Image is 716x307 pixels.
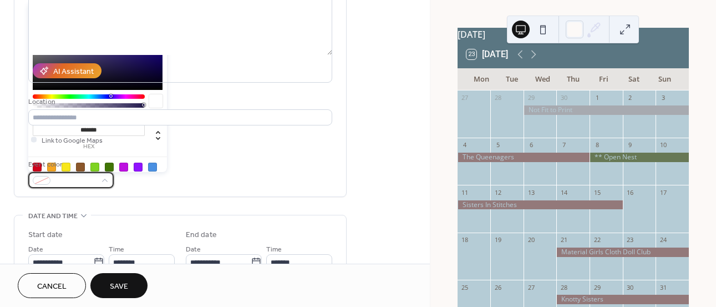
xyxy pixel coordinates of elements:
[28,96,330,108] div: Location
[494,283,502,291] div: 26
[560,283,568,291] div: 28
[28,244,43,255] span: Date
[494,94,502,102] div: 28
[593,94,601,102] div: 1
[524,105,689,115] div: Not Fit to Print
[18,273,86,298] button: Cancel
[461,94,469,102] div: 27
[109,244,124,255] span: Time
[560,141,568,149] div: 7
[33,63,101,78] button: AI Assistant
[593,283,601,291] div: 29
[527,283,535,291] div: 27
[461,188,469,197] div: 11
[659,283,667,291] div: 31
[458,153,590,162] div: The Queenagers
[593,236,601,244] div: 22
[626,94,634,102] div: 2
[458,200,623,210] div: Sisters In Stitches
[466,68,497,90] div: Mon
[626,188,634,197] div: 16
[593,188,601,197] div: 15
[37,281,67,293] span: Cancel
[527,236,535,244] div: 20
[626,141,634,149] div: 9
[53,66,94,78] div: AI Assistant
[619,68,649,90] div: Sat
[556,248,689,257] div: Material Girls Cloth Doll Club
[527,141,535,149] div: 6
[458,28,689,41] div: [DATE]
[593,141,601,149] div: 8
[186,244,201,255] span: Date
[626,236,634,244] div: 23
[90,273,148,298] button: Save
[626,283,634,291] div: 30
[527,68,558,90] div: Wed
[461,283,469,291] div: 25
[494,188,502,197] div: 12
[494,236,502,244] div: 19
[590,153,689,162] div: ** Open Nest
[558,68,588,90] div: Thu
[560,94,568,102] div: 30
[649,68,680,90] div: Sun
[560,188,568,197] div: 14
[28,159,111,170] div: Event color
[461,236,469,244] div: 18
[527,94,535,102] div: 29
[659,236,667,244] div: 24
[494,141,502,149] div: 5
[659,94,667,102] div: 3
[266,244,282,255] span: Time
[42,135,103,147] span: Link to Google Maps
[659,141,667,149] div: 10
[110,281,128,293] span: Save
[588,68,619,90] div: Fri
[186,229,217,241] div: End date
[560,236,568,244] div: 21
[461,141,469,149] div: 4
[556,295,689,304] div: Knotty Sisters
[463,47,512,62] button: 23[DATE]
[497,68,527,90] div: Tue
[28,210,78,222] span: Date and time
[28,229,63,241] div: Start date
[659,188,667,197] div: 17
[527,188,535,197] div: 13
